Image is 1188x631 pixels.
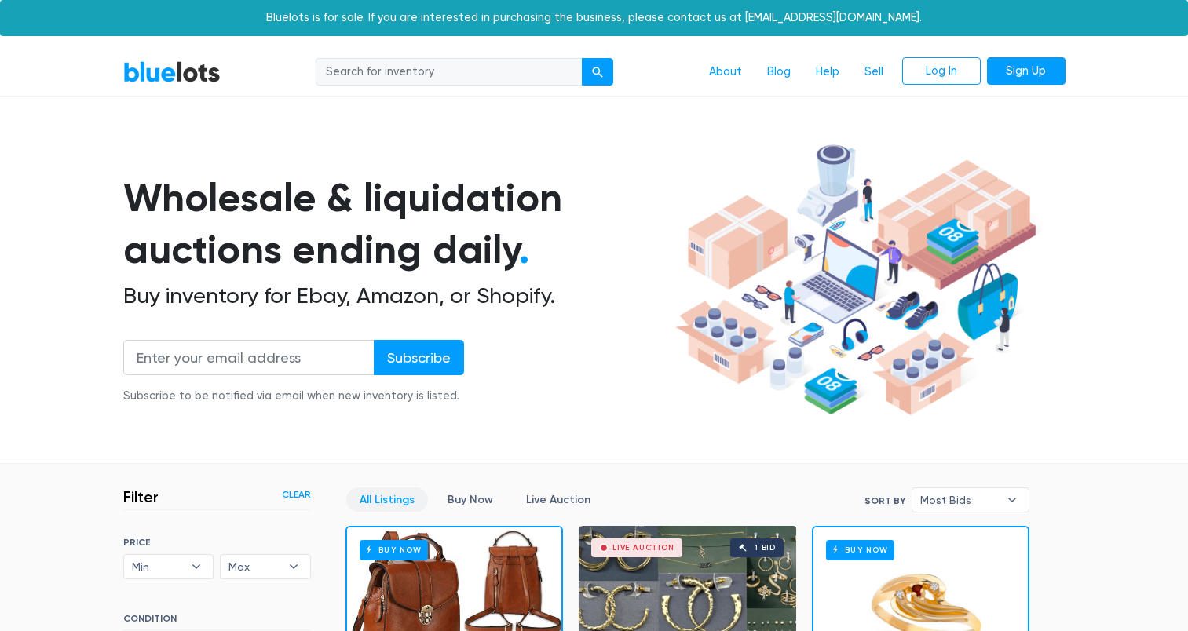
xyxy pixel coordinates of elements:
a: BlueLots [123,60,221,83]
a: Sell [852,57,896,87]
b: ▾ [277,555,310,578]
a: Log In [902,57,981,86]
a: Buy Now [434,487,506,512]
h1: Wholesale & liquidation auctions ending daily [123,172,670,276]
h2: Buy inventory for Ebay, Amazon, or Shopify. [123,283,670,309]
h3: Filter [123,487,159,506]
b: ▾ [180,555,213,578]
span: Min [132,555,184,578]
input: Enter your email address [123,340,375,375]
span: Most Bids [920,488,999,512]
input: Subscribe [374,340,464,375]
a: Sign Up [987,57,1066,86]
input: Search for inventory [316,58,583,86]
label: Sort By [864,494,905,508]
img: hero-ee84e7d0318cb26816c560f6b4441b76977f77a177738b4e94f68c95b2b83dbb.png [670,137,1042,423]
h6: PRICE [123,537,311,548]
div: Subscribe to be notified via email when new inventory is listed. [123,388,464,405]
h6: Buy Now [826,540,894,560]
span: Max [228,555,280,578]
div: Live Auction [612,544,674,552]
h6: CONDITION [123,613,311,630]
a: Help [803,57,852,87]
div: 1 bid [755,544,776,552]
a: About [696,57,755,87]
a: Blog [755,57,803,87]
span: . [519,226,529,273]
a: All Listings [346,487,428,512]
a: Clear [282,487,311,502]
h6: Buy Now [360,540,428,560]
b: ▾ [996,488,1029,512]
a: Live Auction [513,487,604,512]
